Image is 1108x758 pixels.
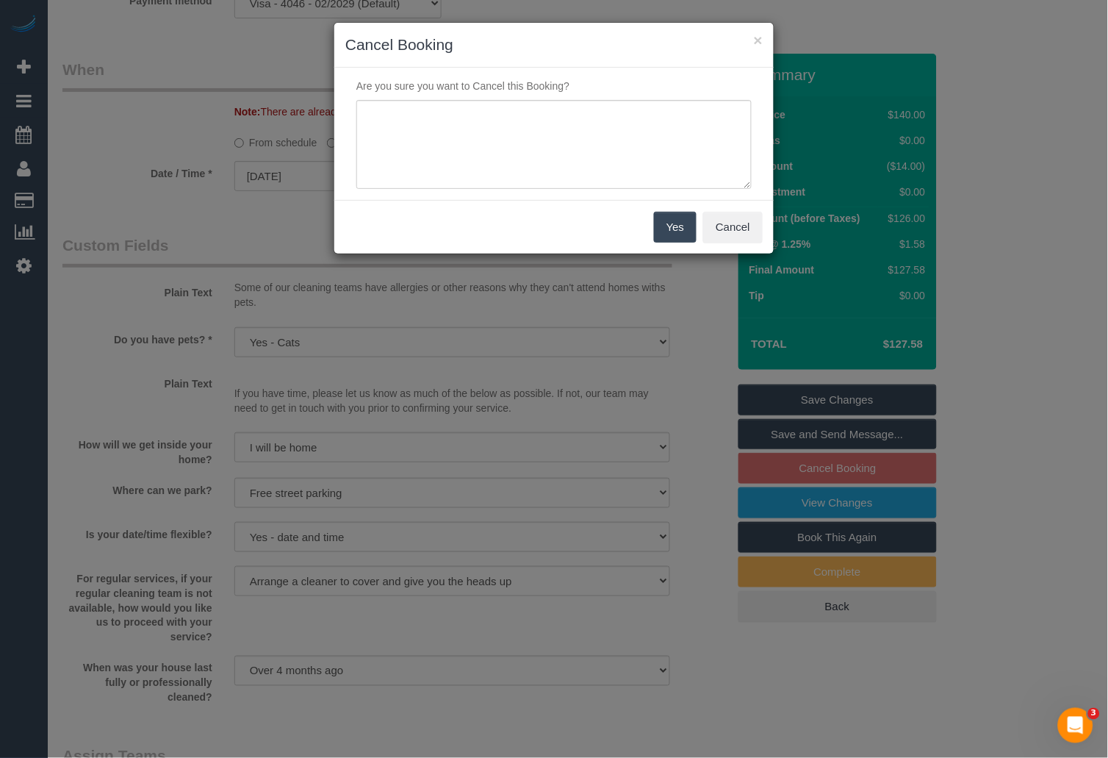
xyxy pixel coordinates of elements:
[334,23,774,254] sui-modal: Cancel Booking
[1088,708,1100,720] span: 3
[1058,708,1093,743] iframe: Intercom live chat
[345,79,763,93] p: Are you sure you want to Cancel this Booking?
[754,32,763,48] button: ×
[654,212,697,243] button: Yes
[345,34,763,56] h3: Cancel Booking
[703,212,763,243] button: Cancel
